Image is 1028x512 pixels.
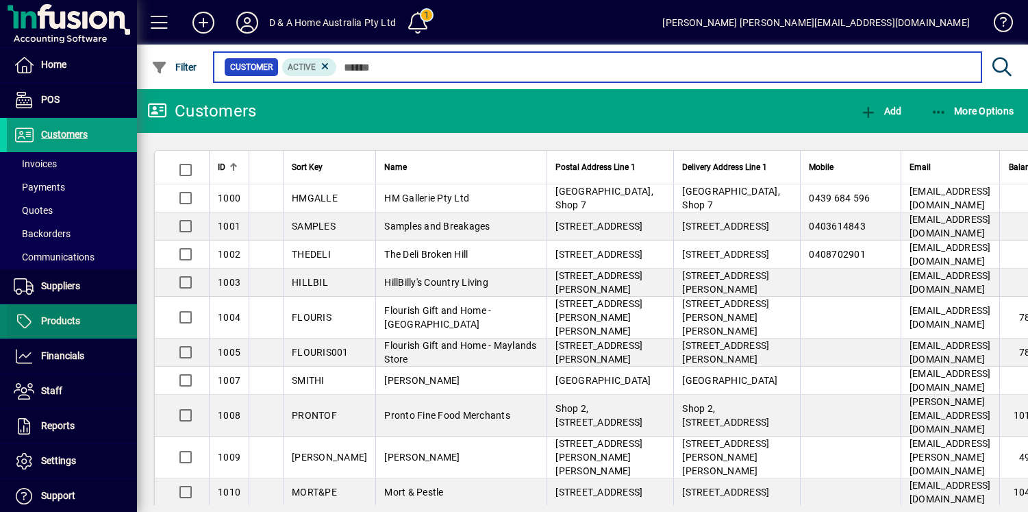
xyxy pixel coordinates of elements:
[292,375,325,386] span: SMITHI
[7,152,137,175] a: Invoices
[809,160,833,175] span: Mobile
[809,249,866,260] span: 0408702901
[7,444,137,478] a: Settings
[682,403,769,428] span: Shop 2, [STREET_ADDRESS]
[809,221,866,232] span: 0403614843
[41,129,88,140] span: Customers
[860,106,901,117] span: Add
[292,410,337,421] span: PRONTOF
[41,385,62,396] span: Staff
[181,10,225,35] button: Add
[41,490,75,501] span: Support
[41,315,80,326] span: Products
[384,277,488,288] span: HillBilly's Country Living
[41,59,66,70] span: Home
[910,242,991,267] span: [EMAIL_ADDRESS][DOMAIN_NAME]
[292,249,331,260] span: THEDELI
[555,298,642,337] span: [STREET_ADDRESS][PERSON_NAME][PERSON_NAME]
[41,420,75,431] span: Reports
[292,312,331,323] span: FLOURIS
[809,193,870,204] span: 0439 684 596
[7,269,137,304] a: Suppliers
[292,487,337,498] span: MORT&PE
[555,438,642,476] span: [STREET_ADDRESS][PERSON_NAME][PERSON_NAME]
[927,99,1018,123] button: More Options
[292,347,349,358] span: FLOURIS001
[218,347,240,358] span: 1005
[41,94,60,105] span: POS
[910,368,991,393] span: [EMAIL_ADDRESS][DOMAIN_NAME]
[7,245,137,269] a: Communications
[218,410,240,421] span: 1008
[555,403,642,428] span: Shop 2, [STREET_ADDRESS]
[218,277,240,288] span: 1003
[555,160,636,175] span: Postal Address Line 1
[7,48,137,82] a: Home
[288,62,316,72] span: Active
[41,455,76,466] span: Settings
[218,487,240,498] span: 1010
[218,193,240,204] span: 1000
[682,438,769,476] span: [STREET_ADDRESS][PERSON_NAME][PERSON_NAME]
[555,487,642,498] span: [STREET_ADDRESS]
[218,375,240,386] span: 1007
[682,487,769,498] span: [STREET_ADDRESS]
[555,186,653,210] span: [GEOGRAPHIC_DATA], Shop 7
[555,249,642,260] span: [STREET_ADDRESS]
[7,175,137,199] a: Payments
[292,221,336,232] span: SAMPLES
[282,58,337,76] mat-chip: Activation Status: Active
[384,452,460,463] span: [PERSON_NAME]
[809,160,892,175] div: Mobile
[384,193,469,204] span: HM Gallerie Pty Ltd
[230,60,273,74] span: Customer
[14,252,95,263] span: Communications
[292,160,323,175] span: Sort Key
[147,100,256,122] div: Customers
[910,160,991,175] div: Email
[7,222,137,245] a: Backorders
[7,304,137,339] a: Products
[682,270,769,295] span: [STREET_ADDRESS][PERSON_NAME]
[14,205,53,216] span: Quotes
[384,410,510,421] span: Pronto Fine Food Merchants
[218,160,225,175] span: ID
[384,340,536,365] span: Flourish Gift and Home - Maylands Store
[14,182,65,193] span: Payments
[148,55,201,80] button: Filter
[14,228,71,239] span: Backorders
[218,452,240,463] span: 1009
[910,340,991,365] span: [EMAIL_ADDRESS][DOMAIN_NAME]
[7,339,137,374] a: Financials
[218,160,240,175] div: ID
[682,221,769,232] span: [STREET_ADDRESS]
[41,350,84,361] span: Financials
[555,340,642,365] span: [STREET_ADDRESS][PERSON_NAME]
[983,3,1011,47] a: Knowledge Base
[910,438,991,476] span: [EMAIL_ADDRESS][PERSON_NAME][DOMAIN_NAME]
[292,452,367,463] span: [PERSON_NAME]
[225,10,269,35] button: Profile
[910,270,991,295] span: [EMAIL_ADDRESS][DOMAIN_NAME]
[384,160,538,175] div: Name
[7,83,137,117] a: POS
[384,305,491,330] span: Flourish Gift and Home - [GEOGRAPHIC_DATA]
[14,158,57,169] span: Invoices
[384,375,460,386] span: [PERSON_NAME]
[384,487,443,498] span: Mort & Pestle
[269,12,396,34] div: D & A Home Australia Pty Ltd
[384,160,407,175] span: Name
[682,249,769,260] span: [STREET_ADDRESS]
[910,214,991,239] span: [EMAIL_ADDRESS][DOMAIN_NAME]
[555,375,651,386] span: [GEOGRAPHIC_DATA]
[218,312,240,323] span: 1004
[7,409,137,443] a: Reports
[910,396,991,435] span: [PERSON_NAME][EMAIL_ADDRESS][DOMAIN_NAME]
[682,298,769,337] span: [STREET_ADDRESS][PERSON_NAME][PERSON_NAME]
[910,160,931,175] span: Email
[682,186,780,210] span: [GEOGRAPHIC_DATA], Shop 7
[218,221,240,232] span: 1001
[910,186,991,210] span: [EMAIL_ADDRESS][DOMAIN_NAME]
[682,375,777,386] span: [GEOGRAPHIC_DATA]
[910,305,991,330] span: [EMAIL_ADDRESS][DOMAIN_NAME]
